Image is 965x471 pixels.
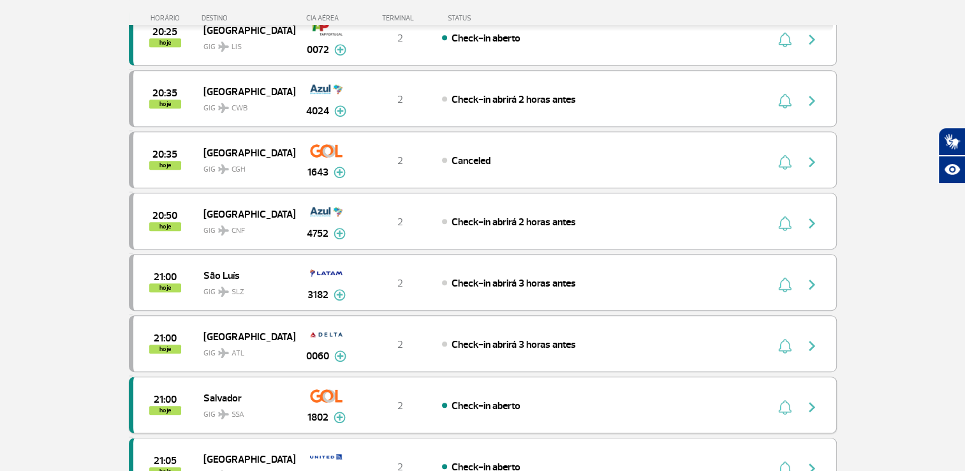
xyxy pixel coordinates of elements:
[778,216,792,231] img: sino-painel-voo.svg
[397,216,403,228] span: 2
[203,341,285,359] span: GIG
[218,103,229,113] img: destiny_airplane.svg
[152,89,177,98] span: 2025-08-28 20:35:00
[149,222,181,231] span: hoje
[334,289,346,301] img: mais-info-painel-voo.svg
[778,400,792,415] img: sino-painel-voo.svg
[452,93,576,106] span: Check-in abrirá 2 horas antes
[218,41,229,52] img: destiny_airplane.svg
[804,216,820,231] img: seta-direita-painel-voo.svg
[397,338,403,351] span: 2
[218,225,229,235] img: destiny_airplane.svg
[307,165,328,180] span: 1643
[149,345,181,354] span: hoje
[232,348,244,359] span: ATL
[203,328,285,345] span: [GEOGRAPHIC_DATA]
[397,93,403,106] span: 2
[334,412,346,423] img: mais-info-painel-voo.svg
[397,32,403,45] span: 2
[203,267,285,283] span: São Luís
[149,38,181,47] span: hoje
[218,348,229,358] img: destiny_airplane.svg
[232,225,245,237] span: CNF
[334,105,346,117] img: mais-info-painel-voo.svg
[397,154,403,167] span: 2
[804,93,820,108] img: seta-direita-painel-voo.svg
[232,103,247,114] span: CWB
[203,157,285,176] span: GIG
[232,287,244,298] span: SLZ
[452,216,576,228] span: Check-in abrirá 2 horas antes
[778,154,792,170] img: sino-painel-voo.svg
[778,338,792,354] img: sino-painel-voo.svg
[154,273,177,281] span: 2025-08-28 21:00:00
[358,14,441,22] div: TERMINAL
[152,150,177,159] span: 2025-08-28 20:35:00
[203,218,285,237] span: GIG
[232,409,244,421] span: SSA
[295,14,358,22] div: CIA AÉREA
[307,42,329,57] span: 0072
[334,350,346,362] img: mais-info-painel-voo.svg
[452,400,520,412] span: Check-in aberto
[218,164,229,174] img: destiny_airplane.svg
[778,32,792,47] img: sino-painel-voo.svg
[203,96,285,114] span: GIG
[203,206,285,222] span: [GEOGRAPHIC_DATA]
[149,406,181,415] span: hoje
[218,409,229,419] img: destiny_airplane.svg
[232,164,246,176] span: CGH
[154,395,177,404] span: 2025-08-28 21:00:00
[152,27,177,36] span: 2025-08-28 20:25:00
[307,287,328,303] span: 3182
[804,154,820,170] img: seta-direita-painel-voo.svg
[306,348,329,364] span: 0060
[938,128,965,156] button: Abrir tradutor de língua de sinais.
[334,167,346,178] img: mais-info-painel-voo.svg
[306,103,329,119] span: 4024
[203,451,285,467] span: [GEOGRAPHIC_DATA]
[938,156,965,184] button: Abrir recursos assistivos.
[397,400,403,412] span: 2
[203,83,285,100] span: [GEOGRAPHIC_DATA]
[307,410,328,425] span: 1802
[452,277,576,290] span: Check-in abrirá 3 horas antes
[397,277,403,290] span: 2
[232,41,242,53] span: LIS
[149,161,181,170] span: hoje
[203,402,285,421] span: GIG
[152,211,177,220] span: 2025-08-28 20:50:00
[149,100,181,108] span: hoje
[133,14,202,22] div: HORÁRIO
[149,283,181,292] span: hoje
[202,14,295,22] div: DESTINO
[778,277,792,292] img: sino-painel-voo.svg
[154,456,177,465] span: 2025-08-28 21:05:00
[334,228,346,239] img: mais-info-painel-voo.svg
[441,14,545,22] div: STATUS
[154,334,177,343] span: 2025-08-28 21:00:00
[307,226,328,241] span: 4752
[452,32,520,45] span: Check-in aberto
[218,287,229,297] img: destiny_airplane.svg
[452,154,490,167] span: Canceled
[452,338,576,351] span: Check-in abrirá 3 horas antes
[804,32,820,47] img: seta-direita-painel-voo.svg
[804,338,820,354] img: seta-direita-painel-voo.svg
[334,44,346,56] img: mais-info-painel-voo.svg
[938,128,965,184] div: Plugin de acessibilidade da Hand Talk.
[203,144,285,161] span: [GEOGRAPHIC_DATA]
[203,34,285,53] span: GIG
[804,277,820,292] img: seta-direita-painel-voo.svg
[203,389,285,406] span: Salvador
[778,93,792,108] img: sino-painel-voo.svg
[203,280,285,298] span: GIG
[804,400,820,415] img: seta-direita-painel-voo.svg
